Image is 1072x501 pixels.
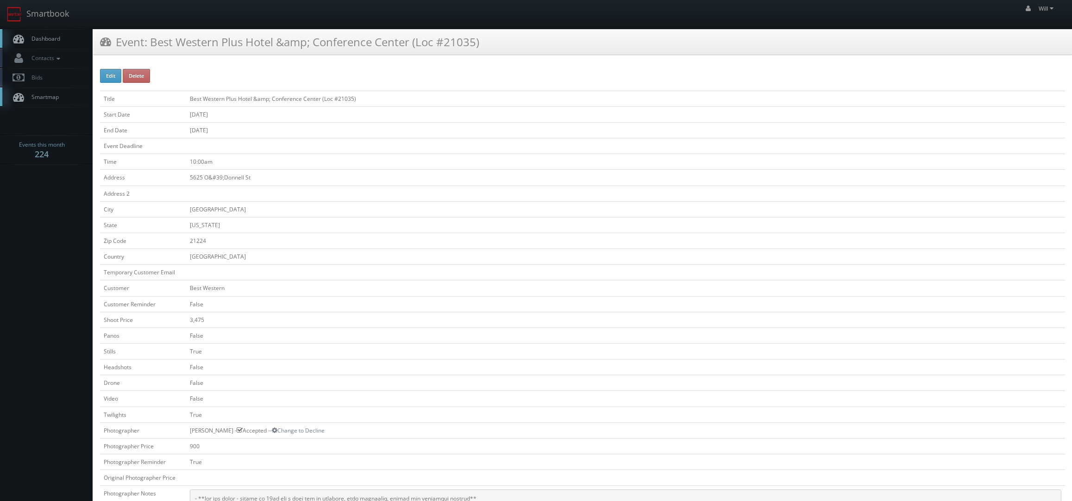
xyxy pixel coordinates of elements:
td: Photographer Price [100,438,186,454]
td: Temporary Customer Email [100,265,186,280]
img: smartbook-logo.png [7,7,22,22]
td: False [186,375,1065,391]
span: Bids [27,74,43,81]
td: Best Western [186,280,1065,296]
strong: 224 [35,148,49,160]
td: False [186,296,1065,312]
td: Customer [100,280,186,296]
td: 10:00am [186,154,1065,170]
td: Shoot Price [100,312,186,328]
td: City [100,201,186,217]
td: 3,475 [186,312,1065,328]
td: Twilights [100,407,186,422]
span: Will [1039,5,1056,12]
td: End Date [100,122,186,138]
td: True [186,454,1065,470]
td: Original Photographer Price [100,470,186,486]
td: [DATE] [186,122,1065,138]
h3: Event: Best Western Plus Hotel &amp; Conference Center (Loc #21035) [100,34,479,50]
button: Delete [123,69,150,83]
td: Headshots [100,359,186,375]
td: Photographer Reminder [100,454,186,470]
td: Start Date [100,106,186,122]
td: Customer Reminder [100,296,186,312]
td: 5625 O&#39;Donnell St [186,170,1065,186]
td: Photographer [100,422,186,438]
td: Panos [100,328,186,343]
td: Video [100,391,186,407]
td: Country [100,249,186,265]
td: 900 [186,438,1065,454]
td: [US_STATE] [186,217,1065,233]
td: Address 2 [100,186,186,201]
td: [DATE] [186,106,1065,122]
td: [GEOGRAPHIC_DATA] [186,201,1065,217]
td: True [186,407,1065,422]
span: Contacts [27,54,63,62]
span: Dashboard [27,35,60,43]
td: Stills [100,343,186,359]
td: [PERSON_NAME] - Accepted -- [186,422,1065,438]
span: Events this month [19,140,65,149]
td: Address [100,170,186,186]
td: Time [100,154,186,170]
a: Change to Decline [272,427,325,434]
span: Smartmap [27,93,59,101]
td: Best Western Plus Hotel &amp; Conference Center (Loc #21035) [186,91,1065,106]
td: Drone [100,375,186,391]
button: Edit [100,69,121,83]
td: False [186,359,1065,375]
td: Event Deadline [100,138,186,154]
td: True [186,343,1065,359]
td: Title [100,91,186,106]
td: False [186,391,1065,407]
td: 21224 [186,233,1065,248]
td: False [186,328,1065,343]
td: Zip Code [100,233,186,248]
td: State [100,217,186,233]
td: [GEOGRAPHIC_DATA] [186,249,1065,265]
